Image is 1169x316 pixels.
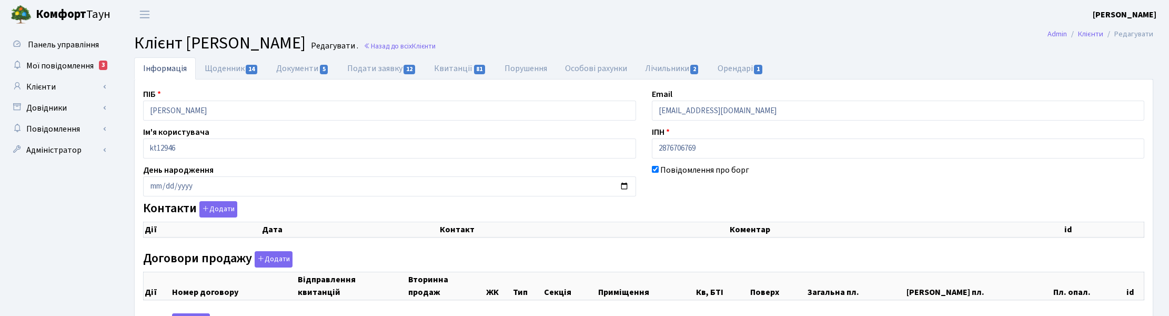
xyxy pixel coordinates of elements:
th: Вторинна продаж [407,272,485,300]
a: Admin [1047,28,1067,39]
th: Контакт [439,222,728,238]
b: [PERSON_NAME] [1093,9,1156,21]
label: Ім'я користувача [143,126,209,139]
th: id [1125,272,1144,300]
span: Таун [36,6,110,24]
a: Орендарі [709,57,772,80]
label: Договори продажу [143,251,293,268]
label: День народження [143,164,214,176]
span: 2 [690,65,699,74]
th: Загальна пл. [807,272,905,300]
a: Мої повідомлення3 [5,55,110,76]
a: Лічильники [636,57,709,80]
a: Додати [197,200,237,218]
th: [PERSON_NAME] пл. [905,272,1053,300]
b: Комфорт [36,6,86,23]
a: Порушення [496,57,556,80]
th: Кв, БТІ [695,272,749,300]
a: Довідники [5,97,110,118]
label: ПІБ [143,88,161,101]
th: Тип [512,272,543,300]
th: Дії [144,272,171,300]
th: id [1063,222,1144,238]
a: Інформація [134,57,196,80]
th: ЖК [485,272,512,300]
a: Назад до всіхКлієнти [364,41,436,51]
a: Адміністратор [5,140,110,161]
th: Коментар [729,222,1064,238]
button: Переключити навігацію [132,6,158,23]
li: Редагувати [1103,28,1153,40]
span: Мої повідомлення [26,60,94,72]
span: 14 [246,65,257,74]
span: 1 [754,65,762,74]
label: Повідомлення про борг [660,164,749,176]
a: Квитанції [425,57,495,80]
button: Контакти [199,201,237,218]
th: Пл. опал. [1052,272,1125,300]
a: Документи [267,57,338,80]
span: Панель управління [28,39,99,51]
span: 12 [404,65,415,74]
th: Секція [543,272,597,300]
a: Щоденник [196,57,267,80]
a: [PERSON_NAME] [1093,8,1156,21]
label: ІПН [652,126,670,139]
th: Поверх [749,272,807,300]
button: Договори продажу [255,251,293,268]
a: Особові рахунки [556,57,636,80]
th: Відправлення квитанцій [297,272,407,300]
th: Номер договору [171,272,297,300]
span: 81 [474,65,486,74]
nav: breadcrumb [1032,23,1169,45]
a: Панель управління [5,34,110,55]
a: Клієнти [5,76,110,97]
span: Клієнти [412,41,436,51]
a: Додати [252,249,293,268]
th: Приміщення [597,272,695,300]
img: logo.png [11,4,32,25]
th: Дата [261,222,439,238]
label: Email [652,88,672,101]
span: 5 [320,65,328,74]
a: Клієнти [1078,28,1103,39]
span: Клієнт [PERSON_NAME] [134,31,306,55]
a: Подати заявку [338,57,425,80]
div: 3 [99,61,107,70]
a: Повідомлення [5,118,110,140]
th: Дії [144,222,261,238]
label: Контакти [143,201,237,218]
small: Редагувати . [309,41,358,51]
